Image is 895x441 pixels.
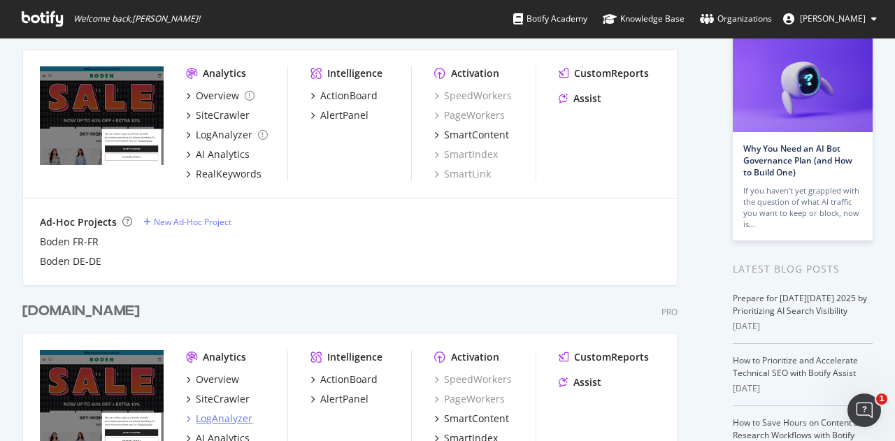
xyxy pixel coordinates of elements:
div: Overview [196,89,239,103]
img: Why You Need an AI Bot Governance Plan (and How to Build One) [733,37,873,132]
a: SiteCrawler [186,392,250,406]
div: LogAnalyzer [196,128,252,142]
div: Assist [573,92,601,106]
div: SiteCrawler [196,108,250,122]
a: SmartContent [434,128,509,142]
a: Why You Need an AI Bot Governance Plan (and How to Build One) [743,143,852,178]
div: New Ad-Hoc Project [154,216,231,228]
a: LogAnalyzer [186,128,268,142]
div: Assist [573,375,601,389]
a: PageWorkers [434,392,505,406]
img: us.boden.com [40,66,164,166]
div: SiteCrawler [196,392,250,406]
a: Boden FR-FR [40,235,99,249]
div: ActionBoard [320,373,378,386]
a: SmartContent [434,412,509,426]
div: Botify Academy [513,12,587,26]
span: 1 [876,393,887,405]
a: SmartLink [434,167,491,181]
a: AlertPanel [310,108,368,122]
div: Intelligence [327,66,382,80]
a: ActionBoard [310,89,378,103]
div: RealKeywords [196,167,262,181]
a: PageWorkers [434,108,505,122]
a: SpeedWorkers [434,89,512,103]
div: Analytics [203,350,246,364]
div: If you haven’t yet grappled with the question of what AI traffic you want to keep or block, now is… [743,185,862,230]
div: [DOMAIN_NAME] [22,301,140,321]
div: ActionBoard [320,89,378,103]
a: CustomReports [559,350,649,364]
div: Activation [451,66,499,80]
div: CustomReports [574,350,649,364]
a: ActionBoard [310,373,378,386]
span: Katie King [800,13,866,24]
a: Prepare for [DATE][DATE] 2025 by Prioritizing AI Search Visibility [733,292,867,317]
div: Latest Blog Posts [733,261,873,277]
div: Knowledge Base [603,12,685,26]
div: Organizations [700,12,772,26]
a: AI Analytics [186,147,250,161]
a: Assist [559,92,601,106]
div: LogAnalyzer [196,412,252,426]
a: SpeedWorkers [434,373,512,386]
a: LogAnalyzer [186,412,252,426]
div: Analytics [203,66,246,80]
a: SiteCrawler [186,108,250,122]
div: CustomReports [574,66,649,80]
a: Overview [186,89,255,103]
a: Overview [186,373,239,386]
a: CustomReports [559,66,649,80]
div: Activation [451,350,499,364]
a: SmartIndex [434,147,498,161]
div: [DATE] [733,382,873,395]
div: Intelligence [327,350,382,364]
div: Pro [661,306,678,318]
div: Ad-Hoc Projects [40,215,117,229]
a: How to Prioritize and Accelerate Technical SEO with Botify Assist [733,354,858,379]
div: [DATE] [733,320,873,333]
div: AI Analytics [196,147,250,161]
span: Welcome back, [PERSON_NAME] ! [73,13,200,24]
div: AlertPanel [320,108,368,122]
button: [PERSON_NAME] [772,8,888,30]
a: New Ad-Hoc Project [143,216,231,228]
a: Boden DE-DE [40,254,101,268]
div: Overview [196,373,239,386]
a: Assist [559,375,601,389]
a: AlertPanel [310,392,368,406]
div: AlertPanel [320,392,368,406]
div: SmartContent [444,128,509,142]
a: [DOMAIN_NAME] [22,301,145,321]
iframe: Intercom live chat [847,393,881,427]
a: RealKeywords [186,167,262,181]
div: SmartContent [444,412,509,426]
